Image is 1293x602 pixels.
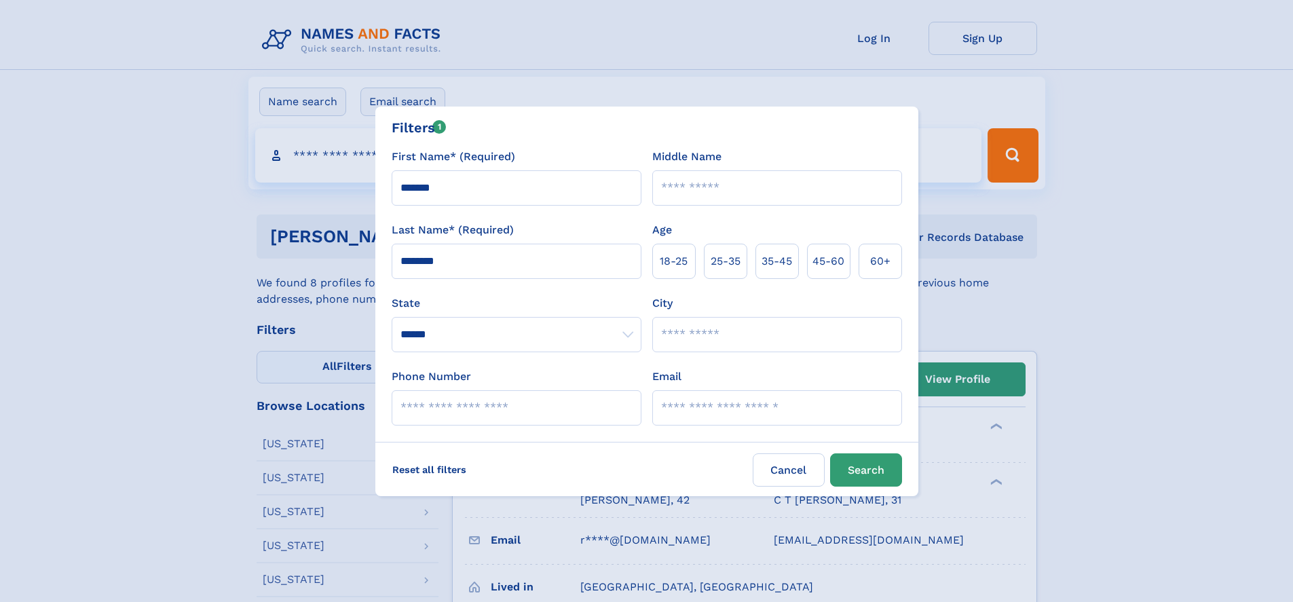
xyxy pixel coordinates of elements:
label: Age [652,222,672,238]
span: 25‑35 [711,253,741,269]
span: 45‑60 [812,253,844,269]
button: Search [830,453,902,487]
div: Filters [392,117,447,138]
label: State [392,295,641,312]
label: Email [652,369,681,385]
label: Cancel [753,453,825,487]
label: Reset all filters [383,453,475,486]
label: Phone Number [392,369,471,385]
span: 35‑45 [762,253,792,269]
label: Last Name* (Required) [392,222,514,238]
span: 18‑25 [660,253,688,269]
label: City [652,295,673,312]
label: Middle Name [652,149,722,165]
label: First Name* (Required) [392,149,515,165]
span: 60+ [870,253,891,269]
